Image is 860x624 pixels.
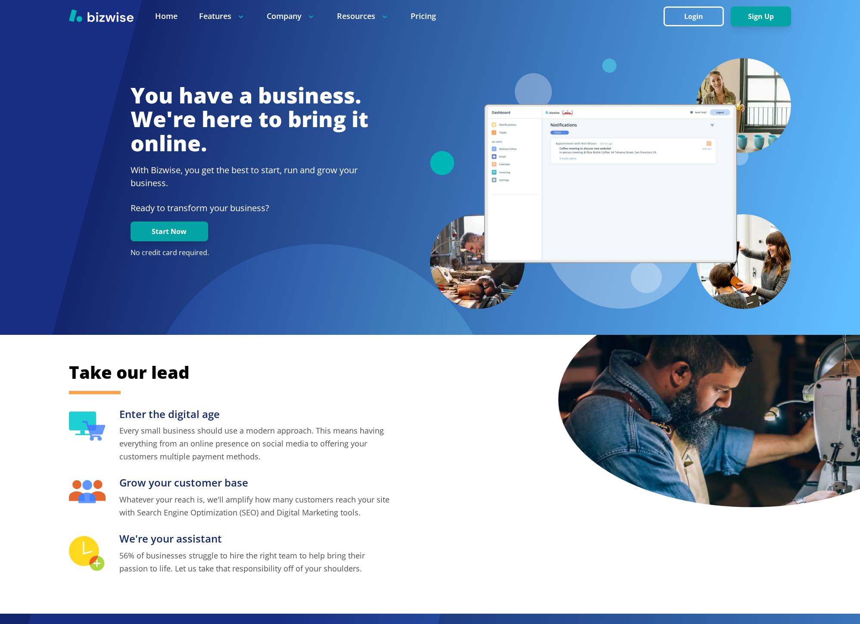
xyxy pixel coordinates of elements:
img: We're your assistant Icon [69,536,106,572]
p: Company [267,11,315,22]
h3: Grow your customer base [119,476,392,490]
p: Resources [337,11,389,22]
p: Every small business should use a modern approach. This means having everything from an online pr... [119,424,392,463]
p: Whatever your reach is, we'll amplify how many customers reach your site with Search Engine Optim... [119,493,392,519]
a: Start Now [131,228,208,236]
h2: Take our lead [69,361,715,384]
a: Login [664,12,731,21]
button: Sign Up [731,6,791,26]
a: Pricing [411,11,436,22]
img: Bizwise Logo [69,9,134,22]
img: Enter the digital age Icon [69,412,106,441]
h2: With Bizwise, you get the best to start, run and grow your business. [131,164,368,190]
a: Sign Up [731,12,791,21]
p: 56% of businesses struggle to hire the right team to help bring their passion to life. Let us tak... [119,549,392,575]
p: No credit card required. [131,248,368,258]
img: Grow your customer base Icon [69,480,106,503]
p: Features [199,11,245,22]
button: Start Now [131,222,208,241]
button: Login [664,6,724,26]
h1: You have a business. We're here to bring it online. [131,84,368,156]
h3: Enter the digital age [119,407,392,421]
a: Home [155,11,178,22]
h3: We're your assistant [119,532,392,546]
p: Ready to transform your business? [131,202,368,215]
